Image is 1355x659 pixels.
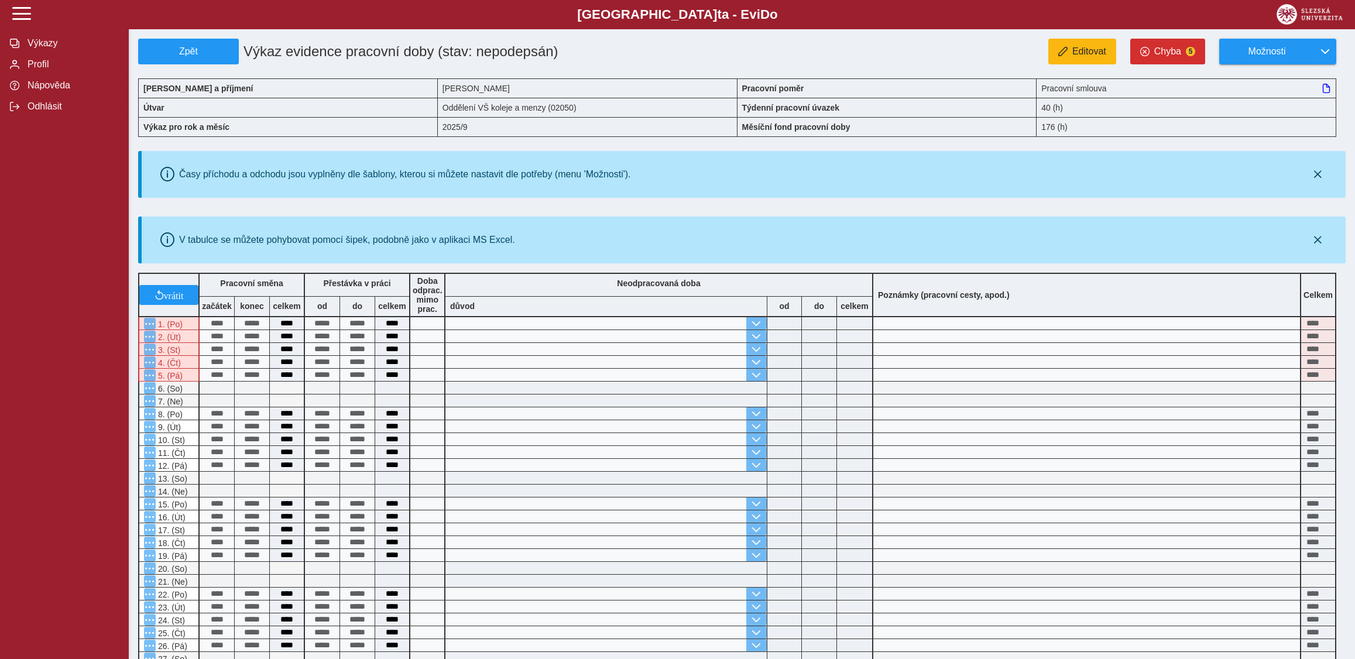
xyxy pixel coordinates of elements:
button: Menu [144,318,156,329]
span: 12. (Pá) [156,461,187,471]
b: celkem [270,301,304,311]
button: Menu [144,459,156,471]
div: Časy příchodu a odchodu jsou vyplněny dle šablony, kterou si můžete nastavit dle potřeby (menu 'M... [179,169,631,180]
b: do [802,301,836,311]
b: důvod [450,301,475,311]
div: V systému Magion je vykázána dovolená! [138,356,200,369]
button: Menu [144,369,156,381]
button: Menu [144,575,156,587]
button: Menu [144,562,156,574]
b: [PERSON_NAME] a příjmení [143,84,253,93]
b: celkem [837,301,872,311]
button: Menu [144,640,156,651]
span: t [717,7,721,22]
b: od [767,301,801,311]
div: [PERSON_NAME] [438,78,737,98]
button: Zpět [138,39,239,64]
span: 19. (Pá) [156,551,187,561]
span: 9. (Út) [156,423,181,432]
button: Menu [144,588,156,600]
button: Menu [144,408,156,420]
button: Menu [144,447,156,458]
span: 13. (So) [156,474,187,483]
span: 7. (Ne) [156,397,183,406]
button: Menu [144,511,156,523]
b: Pracovní poměr [742,84,804,93]
button: Menu [144,601,156,613]
b: Útvar [143,103,164,112]
div: V tabulce se můžete pohybovat pomocí šipek, podobně jako v aplikaci MS Excel. [179,235,515,245]
b: začátek [200,301,234,311]
span: 23. (Út) [156,603,186,612]
span: 24. (St) [156,616,185,625]
span: 16. (Út) [156,513,186,522]
b: Doba odprac. mimo prac. [413,276,442,314]
button: Menu [144,472,156,484]
span: 8. (Po) [156,410,183,419]
b: konec [235,301,269,311]
button: Menu [144,395,156,407]
b: Výkaz pro rok a měsíc [143,122,229,132]
button: Menu [144,524,156,536]
span: 11. (Čt) [156,448,186,458]
span: 25. (Čt) [156,629,186,638]
b: Týdenní pracovní úvazek [742,103,840,112]
span: 26. (Pá) [156,641,187,651]
button: Menu [144,344,156,355]
span: 20. (So) [156,564,187,574]
b: od [305,301,339,311]
div: V systému Magion je vykázána dovolená! [138,330,200,343]
span: 5 [1186,47,1195,56]
span: 17. (St) [156,526,185,535]
span: 15. (Po) [156,500,187,509]
span: 3. (St) [156,345,180,355]
span: Editovat [1072,46,1106,57]
div: V systému Magion je vykázána dovolená! [138,343,200,356]
b: Přestávka v práci [323,279,390,288]
span: Profil [24,59,119,70]
button: Menu [144,627,156,639]
span: 1. (Po) [156,320,183,329]
span: 4. (Čt) [156,358,181,368]
div: V systému Magion je vykázána dovolená! [138,369,200,382]
span: Výkazy [24,38,119,49]
span: Odhlásit [24,101,119,112]
b: celkem [375,301,409,311]
button: Menu [144,356,156,368]
span: 14. (Ne) [156,487,188,496]
span: 2. (Út) [156,332,181,342]
span: o [770,7,778,22]
h1: Výkaz evidence pracovní doby (stav: nepodepsán) [239,39,642,64]
span: 18. (Čt) [156,538,186,548]
button: Možnosti [1219,39,1314,64]
button: Menu [144,434,156,445]
span: Chyba [1154,46,1181,57]
b: Pracovní směna [220,279,283,288]
b: do [340,301,375,311]
button: Menu [144,382,156,394]
span: 6. (So) [156,384,183,393]
img: logo_web_su.png [1277,4,1343,25]
button: Chyba5 [1130,39,1205,64]
button: Menu [144,421,156,433]
b: Měsíční fond pracovní doby [742,122,850,132]
span: D [760,7,770,22]
span: Možnosti [1229,46,1305,57]
b: Poznámky (pracovní cesty, apod.) [873,290,1014,300]
div: V systému Magion je vykázána dovolená! [138,317,200,330]
button: Menu [144,498,156,510]
span: vrátit [164,290,184,300]
button: Menu [144,550,156,561]
b: Neodpracovaná doba [617,279,700,288]
button: Menu [144,331,156,342]
div: 176 (h) [1037,117,1336,137]
span: 21. (Ne) [156,577,188,586]
button: Menu [144,485,156,497]
span: 22. (Po) [156,590,187,599]
span: 5. (Pá) [156,371,183,380]
div: 2025/9 [438,117,737,137]
button: vrátit [139,285,198,305]
button: Menu [144,614,156,626]
div: 40 (h) [1037,98,1336,117]
div: Oddělení VŠ koleje a menzy (02050) [438,98,737,117]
